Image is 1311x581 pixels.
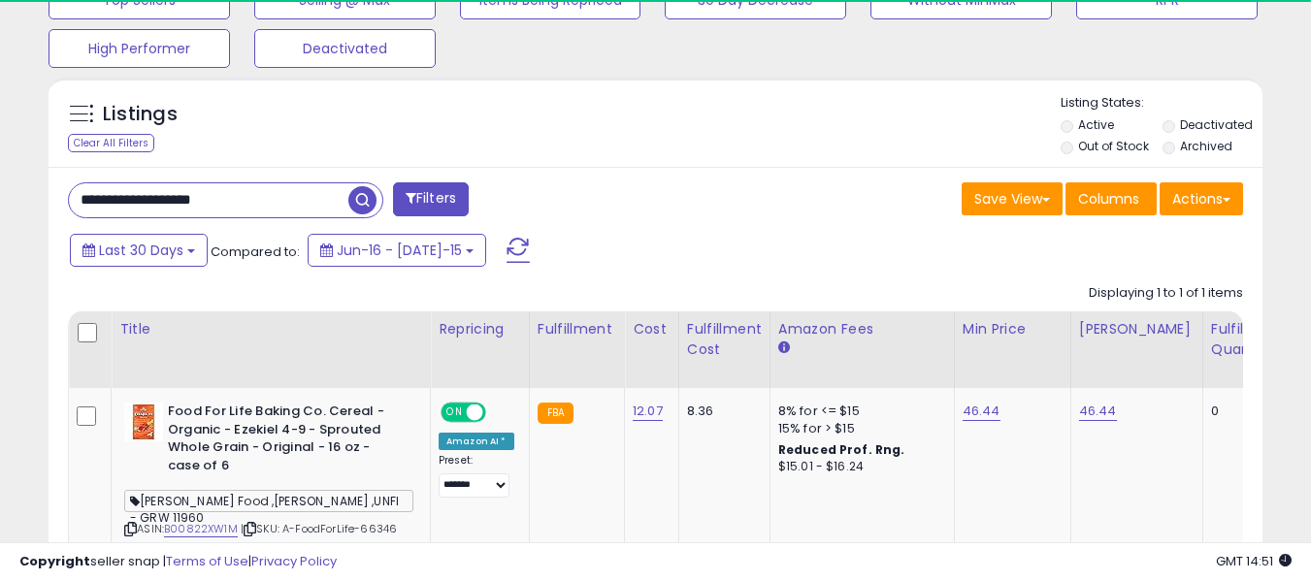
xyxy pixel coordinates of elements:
div: Amazon Fees [778,319,946,339]
button: Actions [1160,182,1243,215]
a: 46.44 [1079,402,1117,421]
div: ASIN: [124,403,415,560]
div: seller snap | | [19,553,337,571]
button: High Performer [49,29,230,68]
h5: Listings [103,101,178,128]
div: 15% for > $15 [778,420,939,437]
button: Save View [962,182,1063,215]
div: Preset: [439,454,514,498]
img: 51+BSB4sgPS._SL40_.jpg [124,403,163,441]
div: Min Price [963,319,1063,339]
a: Terms of Use [166,552,248,570]
span: [PERSON_NAME] Food ,[PERSON_NAME] ,UNFI - GRW 11960 [124,490,413,512]
small: FBA [538,403,574,424]
button: Columns [1065,182,1157,215]
span: | SKU: A-FoodForLife-66346 [241,521,397,536]
a: Privacy Policy [251,552,337,570]
div: Fulfillment [538,319,616,339]
span: Jun-16 - [DATE]-15 [337,241,462,260]
label: Archived [1180,138,1232,154]
span: 2025-08-15 14:51 GMT [1216,552,1292,570]
div: Repricing [439,319,521,339]
label: Out of Stock [1078,138,1149,154]
b: Food For Life Baking Co. Cereal - Organic - Ezekiel 4-9 - Sprouted Whole Grain - Original - 16 oz... [168,403,404,479]
button: Filters [393,182,469,216]
div: 8.36 [687,403,755,420]
small: Amazon Fees. [778,339,790,357]
div: Amazon AI * [439,433,514,450]
a: 12.07 [633,402,663,421]
a: 46.44 [963,402,1000,421]
b: Reduced Prof. Rng. [778,441,905,458]
button: Last 30 Days [70,234,208,267]
p: Listing States: [1061,94,1262,113]
div: Cost [633,319,671,339]
span: Last 30 Days [99,241,183,260]
span: Columns [1078,189,1139,209]
div: Displaying 1 to 1 of 1 items [1089,284,1243,303]
div: Fulfillment Cost [687,319,762,360]
span: OFF [483,404,514,421]
button: Jun-16 - [DATE]-15 [308,234,486,267]
div: 0 [1211,403,1271,420]
button: Deactivated [254,29,436,68]
label: Deactivated [1180,116,1253,133]
label: Active [1078,116,1114,133]
a: B00822XW1M [164,521,238,537]
div: 8% for <= $15 [778,403,939,420]
span: Compared to: [211,242,300,261]
div: Clear All Filters [68,134,154,152]
div: [PERSON_NAME] [1079,319,1195,339]
div: Fulfillable Quantity [1211,319,1278,360]
span: ON [442,404,467,421]
div: Title [119,319,422,339]
strong: Copyright [19,552,90,570]
div: $15.01 - $16.24 [778,459,939,475]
